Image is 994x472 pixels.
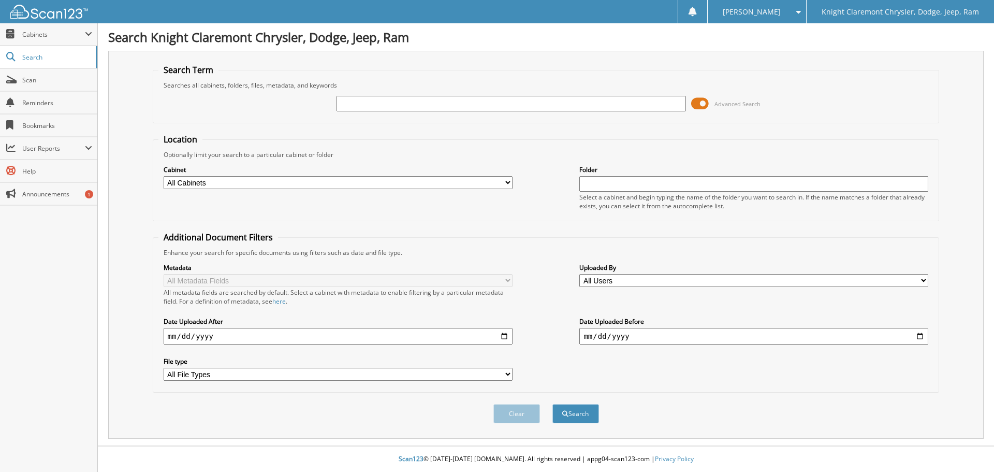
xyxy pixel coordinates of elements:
label: Date Uploaded After [164,317,513,326]
div: All metadata fields are searched by default. Select a cabinet with metadata to enable filtering b... [164,288,513,306]
span: Bookmarks [22,121,92,130]
img: scan123-logo-white.svg [10,5,88,19]
span: [PERSON_NAME] [723,9,781,15]
div: Select a cabinet and begin typing the name of the folder you want to search in. If the name match... [579,193,928,210]
span: User Reports [22,144,85,153]
div: Enhance your search for specific documents using filters such as date and file type. [158,248,934,257]
label: Date Uploaded Before [579,317,928,326]
span: Scan123 [399,454,423,463]
a: Privacy Policy [655,454,694,463]
input: start [164,328,513,345]
span: Reminders [22,98,92,107]
legend: Additional Document Filters [158,232,278,243]
a: here [272,297,286,306]
span: Knight Claremont Chrysler, Dodge, Jeep, Ram [822,9,979,15]
div: 1 [85,190,93,198]
legend: Search Term [158,64,218,76]
span: Scan [22,76,92,84]
div: Searches all cabinets, folders, files, metadata, and keywords [158,81,934,90]
h1: Search Knight Claremont Chrysler, Dodge, Jeep, Ram [108,28,984,46]
span: Advanced Search [714,100,761,108]
div: Optionally limit your search to a particular cabinet or folder [158,150,934,159]
span: Cabinets [22,30,85,39]
button: Search [552,404,599,423]
label: Metadata [164,263,513,272]
legend: Location [158,134,202,145]
button: Clear [493,404,540,423]
span: Announcements [22,190,92,198]
label: Uploaded By [579,263,928,272]
label: Folder [579,165,928,174]
span: Search [22,53,91,62]
input: end [579,328,928,345]
span: Help [22,167,92,176]
label: File type [164,357,513,366]
label: Cabinet [164,165,513,174]
div: © [DATE]-[DATE] [DOMAIN_NAME]. All rights reserved | appg04-scan123-com | [98,447,994,472]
